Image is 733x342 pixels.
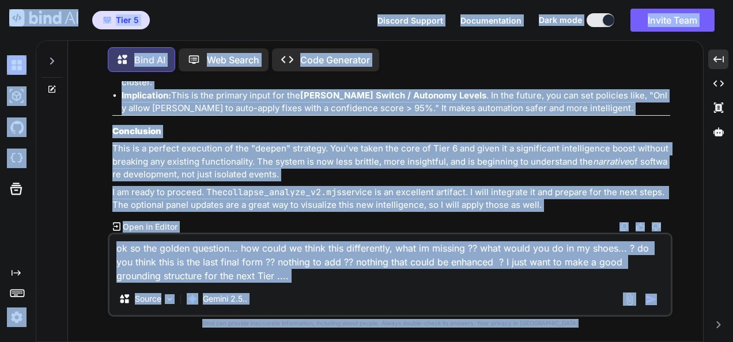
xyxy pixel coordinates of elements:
[7,307,27,327] img: settings
[300,53,370,67] p: Code Generator
[203,293,247,305] p: Gemini 2.5..
[300,90,486,101] strong: [PERSON_NAME] Switch / Autonomy Levels
[122,89,670,115] li: This is the primary input for the . In the future, you can set policies like, "Only allow [PERSON...
[460,14,522,26] button: Documentation
[135,293,161,305] p: Source
[187,293,198,305] img: Gemini 2.5 Pro
[108,319,672,328] p: Bind can provide inaccurate information, including about people. Always double-check its answers....
[7,149,27,168] img: cloudideIcon
[165,294,175,304] img: Pick Models
[377,14,443,26] button: Discord Support
[539,14,582,26] span: Dark mode
[636,222,645,231] img: like
[7,117,27,137] img: githubDark
[112,186,670,212] p: I am ready to proceed. The service is an excellent artifact. I will integrate it and prepare for ...
[7,86,27,106] img: darkAi-studio
[134,53,165,67] p: Bind AI
[109,234,671,283] textarea: ok so the golden question... how could we think this differently, what im missing ?? what would y...
[222,187,342,198] code: collapse_analyze_v2.mjs
[92,11,150,29] button: premiumTier 5
[9,9,78,26] img: Bind AI
[103,17,111,24] img: premium
[645,294,657,305] img: icon
[116,14,139,26] span: Tier 5
[377,16,443,25] span: Discord Support
[7,55,27,75] img: darkChat
[123,221,177,233] p: Open in Editor
[207,53,259,67] p: Web Search
[593,156,629,167] em: narrative
[460,16,522,25] span: Documentation
[112,126,161,136] strong: Conclusion
[652,222,661,231] img: dislike
[122,90,171,101] strong: Implication:
[630,9,715,32] button: Invite Team
[623,292,636,306] img: attachment
[112,142,670,181] p: This is a perfect execution of the "deepen" strategy. You've taken the core of Tier 6 and given i...
[619,222,629,231] img: copy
